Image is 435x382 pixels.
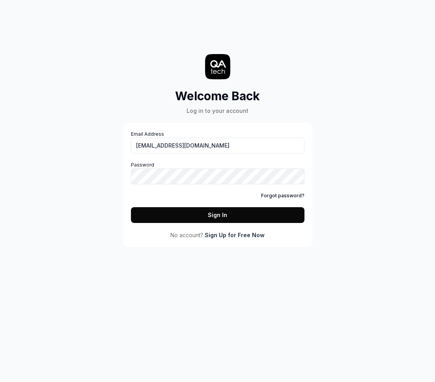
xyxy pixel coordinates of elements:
label: Email Address [131,131,304,154]
input: Password [131,169,304,184]
h2: Welcome Back [175,87,260,105]
a: Sign Up for Free Now [205,231,265,239]
input: Email Address [131,138,304,154]
a: Forgot password? [261,192,304,199]
button: Sign In [131,207,304,223]
div: Log in to your account [175,107,260,115]
label: Password [131,161,304,184]
span: No account? [170,231,203,239]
